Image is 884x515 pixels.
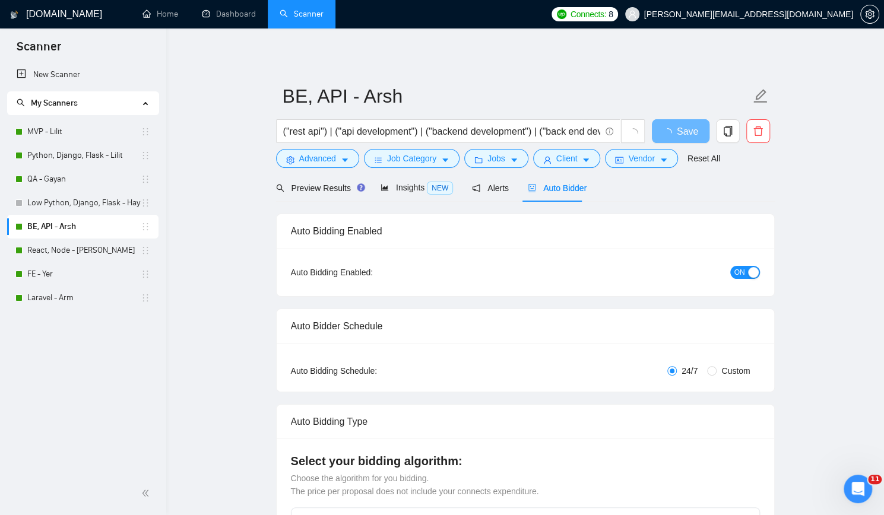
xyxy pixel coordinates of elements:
[860,9,879,19] a: setting
[27,167,141,191] a: QA - Gayan
[276,183,362,193] span: Preview Results
[381,183,453,192] span: Insights
[464,149,528,168] button: folderJobscaret-down
[276,184,284,192] span: search
[717,126,739,136] span: copy
[427,182,453,195] span: NEW
[472,184,480,192] span: notification
[609,8,613,21] span: 8
[844,475,872,503] iframe: Intercom live chat
[27,262,141,286] a: FE - Yer
[487,152,505,165] span: Jobs
[628,128,638,139] span: loading
[291,309,760,343] div: Auto Bidder Schedule
[677,124,698,139] span: Save
[141,151,150,160] span: holder
[17,98,78,108] span: My Scanners
[7,262,159,286] li: FE - Yer
[17,98,25,107] span: search
[10,5,18,24] img: logo
[27,191,141,215] a: Low Python, Django, Flask - Hayk
[474,155,483,164] span: folder
[31,98,78,108] span: My Scanners
[291,364,447,377] div: Auto Bidding Schedule:
[861,9,879,19] span: setting
[7,120,159,144] li: MVP - Lilit
[747,126,769,136] span: delete
[753,88,768,104] span: edit
[7,191,159,215] li: Low Python, Django, Flask - Hayk
[141,174,150,184] span: holder
[141,246,150,255] span: holder
[283,81,750,111] input: Scanner name...
[27,215,141,239] a: BE, API - Arsh
[356,182,366,193] div: Tooltip anchor
[543,155,552,164] span: user
[27,286,141,310] a: Laravel - Arm
[141,487,153,499] span: double-left
[582,155,590,164] span: caret-down
[628,10,636,18] span: user
[677,364,702,377] span: 24/7
[27,239,141,262] a: React, Node - [PERSON_NAME]
[283,124,600,139] input: Search Freelance Jobs...
[7,286,159,310] li: Laravel - Arm
[716,119,740,143] button: copy
[27,144,141,167] a: Python, Django, Flask - Lilit
[615,155,623,164] span: idcard
[202,9,256,19] a: dashboardDashboard
[291,266,447,279] div: Auto Bidding Enabled:
[571,8,606,21] span: Connects:
[533,149,601,168] button: userClientcaret-down
[441,155,449,164] span: caret-down
[141,293,150,303] span: holder
[17,63,149,87] a: New Scanner
[734,266,745,279] span: ON
[141,269,150,279] span: holder
[660,155,668,164] span: caret-down
[142,9,178,19] a: homeHome
[291,214,760,248] div: Auto Bidding Enabled
[291,453,760,469] h4: Select your bidding algorithm:
[746,119,770,143] button: delete
[280,9,324,19] a: searchScanner
[557,9,566,19] img: upwork-logo.png
[374,155,382,164] span: bars
[291,473,539,496] span: Choose the algorithm for you bidding. The price per proposal does not include your connects expen...
[299,152,336,165] span: Advanced
[381,183,389,192] span: area-chart
[387,152,436,165] span: Job Category
[652,119,709,143] button: Save
[7,167,159,191] li: QA - Gayan
[7,144,159,167] li: Python, Django, Flask - Lilit
[868,475,882,484] span: 11
[286,155,294,164] span: setting
[663,128,677,138] span: loading
[276,149,359,168] button: settingAdvancedcaret-down
[528,184,536,192] span: robot
[605,149,677,168] button: idcardVendorcaret-down
[717,364,755,377] span: Custom
[141,222,150,231] span: holder
[141,198,150,208] span: holder
[291,405,760,438] div: Auto Bidding Type
[860,5,879,24] button: setting
[687,152,720,165] a: Reset All
[7,215,159,239] li: BE, API - Arsh
[510,155,518,164] span: caret-down
[7,38,71,63] span: Scanner
[528,183,587,193] span: Auto Bidder
[606,128,613,135] span: info-circle
[7,63,159,87] li: New Scanner
[628,152,654,165] span: Vendor
[7,239,159,262] li: React, Node - Yuri
[556,152,578,165] span: Client
[141,127,150,136] span: holder
[364,149,460,168] button: barsJob Categorycaret-down
[341,155,349,164] span: caret-down
[27,120,141,144] a: MVP - Lilit
[472,183,509,193] span: Alerts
